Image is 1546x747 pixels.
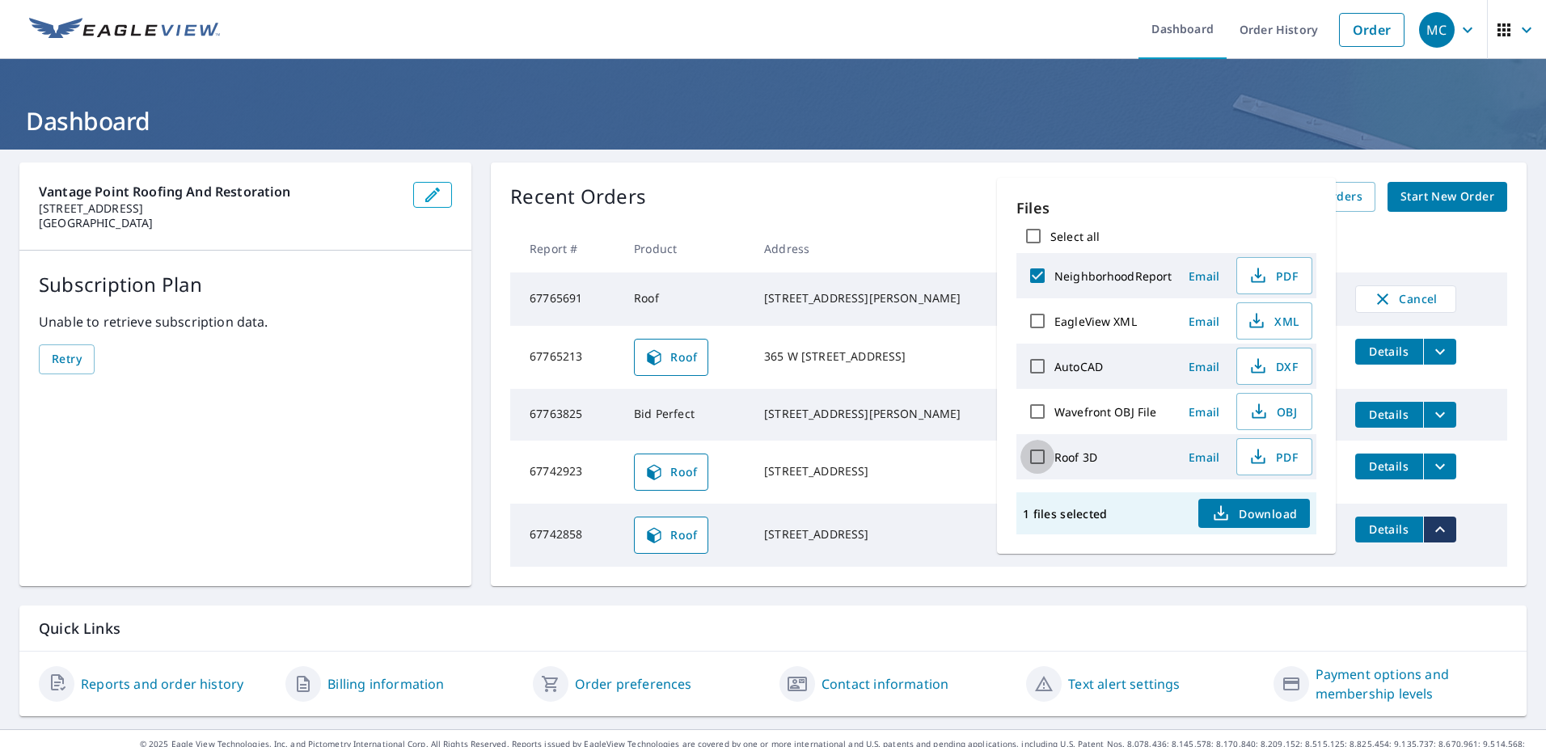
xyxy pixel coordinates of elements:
p: [STREET_ADDRESS] [39,201,400,216]
button: Email [1178,399,1230,424]
button: Email [1178,445,1230,470]
td: 67763825 [510,389,621,441]
button: detailsBtn-67763825 [1355,402,1423,428]
p: Files [1016,197,1316,219]
div: 365 W [STREET_ADDRESS] [764,348,1029,365]
span: Details [1365,458,1413,474]
span: Start New Order [1400,187,1494,207]
p: Subscription Plan [39,270,452,299]
label: Roof 3D [1054,449,1097,465]
a: Roof [634,454,708,491]
h1: Dashboard [19,104,1527,137]
button: DXF [1236,348,1312,385]
button: filesDropdownBtn-67765213 [1423,339,1456,365]
span: Download [1211,504,1297,523]
div: MC [1419,12,1455,48]
td: 67765213 [510,326,621,389]
span: DXF [1247,357,1299,376]
span: Roof [644,525,698,545]
label: NeighborhoodReport [1054,268,1172,284]
label: Wavefront OBJ File [1054,404,1156,420]
span: Cancel [1372,289,1439,309]
button: filesDropdownBtn-67763825 [1423,402,1456,428]
a: Contact information [822,674,948,694]
label: EagleView XML [1054,314,1137,329]
span: Roof [644,462,698,482]
span: Email [1185,314,1223,329]
div: [STREET_ADDRESS] [764,463,1029,479]
span: Retry [52,349,82,369]
button: Download [1198,499,1310,528]
button: Email [1178,309,1230,334]
a: Order preferences [575,674,692,694]
button: PDF [1236,257,1312,294]
span: Email [1185,268,1223,284]
button: filesDropdownBtn-67742923 [1423,454,1456,479]
a: Reports and order history [81,674,243,694]
span: XML [1247,311,1299,331]
button: Retry [39,344,95,374]
a: Billing information [327,674,444,694]
button: detailsBtn-67742858 [1355,517,1423,542]
a: Text alert settings [1068,674,1180,694]
span: Email [1185,404,1223,420]
td: Bid Perfect [621,389,751,441]
p: Recent Orders [510,182,646,212]
button: detailsBtn-67742923 [1355,454,1423,479]
td: 67765691 [510,272,621,326]
button: PDF [1236,438,1312,475]
th: Address [751,225,1041,272]
div: [STREET_ADDRESS] [764,526,1029,542]
button: filesDropdownBtn-67742858 [1423,517,1456,542]
span: Details [1365,407,1413,422]
span: PDF [1247,266,1299,285]
th: Report # [510,225,621,272]
span: Email [1185,359,1223,374]
span: OBJ [1247,402,1299,421]
td: 67742923 [510,441,621,504]
a: Roof [634,339,708,376]
button: Email [1178,354,1230,379]
span: Details [1365,344,1413,359]
img: EV Logo [29,18,220,42]
a: Order [1339,13,1404,47]
td: 67742858 [510,504,621,567]
td: Roof [621,272,751,326]
a: Roof [634,517,708,554]
button: detailsBtn-67765213 [1355,339,1423,365]
button: Cancel [1355,285,1456,313]
label: AutoCAD [1054,359,1103,374]
span: Email [1185,449,1223,465]
button: XML [1236,302,1312,340]
p: Quick Links [39,618,1507,639]
p: [GEOGRAPHIC_DATA] [39,216,400,230]
a: Start New Order [1388,182,1507,212]
p: 1 files selected [1023,506,1107,521]
span: Roof [644,348,698,367]
p: Unable to retrieve subscription data. [39,312,452,331]
p: Vantage Point Roofing and Restoration [39,182,400,201]
div: [STREET_ADDRESS][PERSON_NAME] [764,406,1029,422]
a: Payment options and membership levels [1316,665,1507,703]
span: PDF [1247,447,1299,466]
button: Email [1178,264,1230,289]
div: [STREET_ADDRESS][PERSON_NAME] [764,290,1029,306]
label: Select all [1050,229,1100,244]
th: Product [621,225,751,272]
span: Details [1365,521,1413,537]
button: OBJ [1236,393,1312,430]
